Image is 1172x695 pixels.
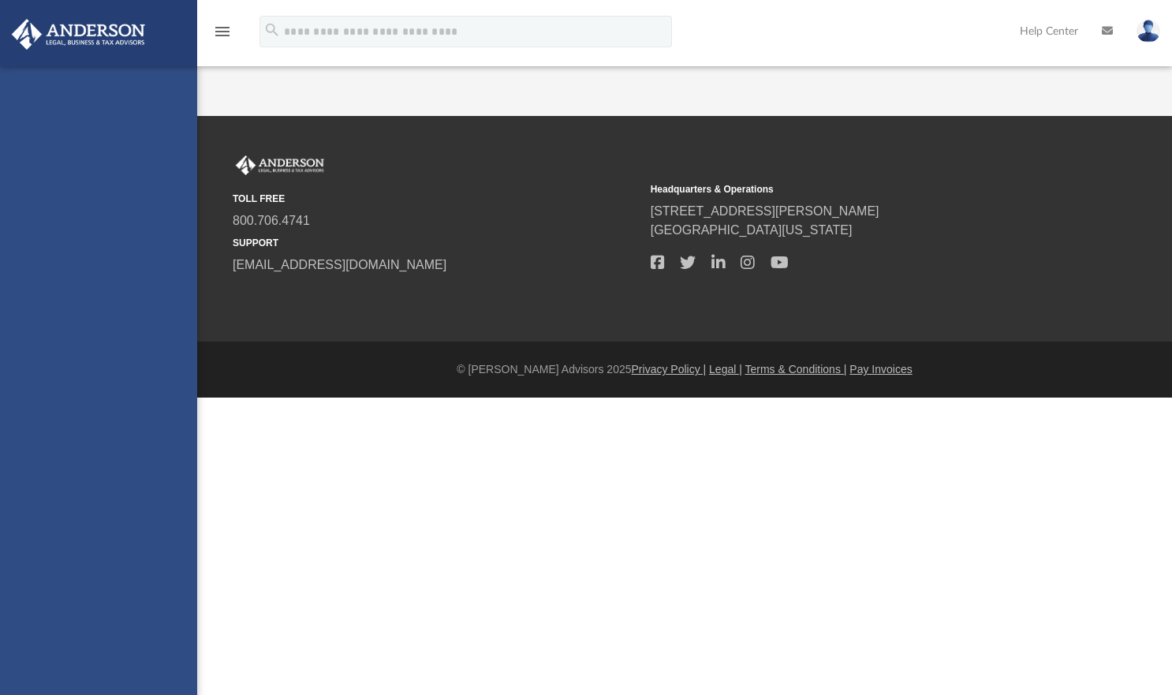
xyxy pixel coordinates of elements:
a: Privacy Policy | [632,363,707,376]
i: search [263,21,281,39]
a: [GEOGRAPHIC_DATA][US_STATE] [651,223,853,237]
a: Pay Invoices [849,363,912,376]
div: © [PERSON_NAME] Advisors 2025 [197,361,1172,378]
small: SUPPORT [233,236,640,250]
i: menu [213,22,232,41]
a: [STREET_ADDRESS][PERSON_NAME] [651,204,879,218]
a: [EMAIL_ADDRESS][DOMAIN_NAME] [233,258,446,271]
img: Anderson Advisors Platinum Portal [7,19,150,50]
img: User Pic [1137,20,1160,43]
a: 800.706.4741 [233,214,310,227]
a: Legal | [709,363,742,376]
small: Headquarters & Operations [651,182,1058,196]
img: Anderson Advisors Platinum Portal [233,155,327,176]
a: menu [213,30,232,41]
a: Terms & Conditions | [745,363,847,376]
small: TOLL FREE [233,192,640,206]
